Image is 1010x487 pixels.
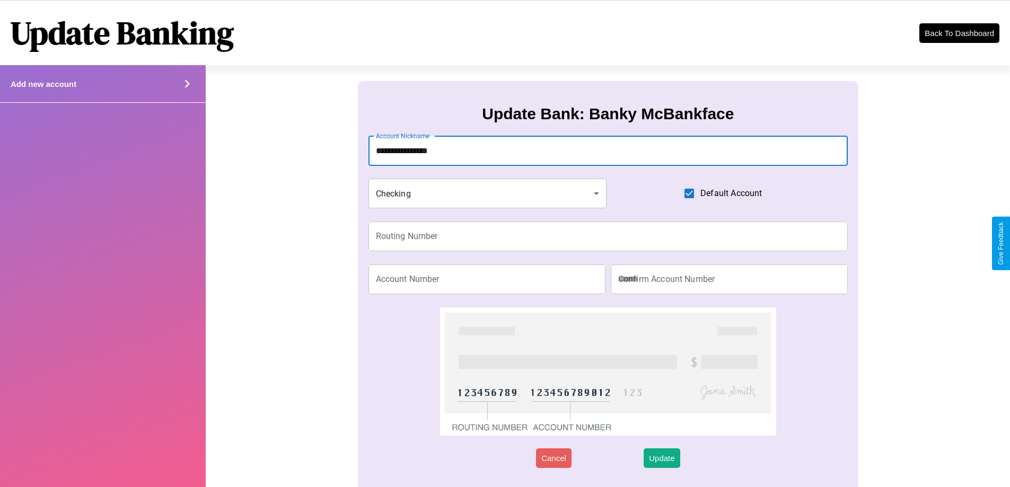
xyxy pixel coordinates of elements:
img: check [440,307,776,436]
div: Checking [368,179,607,208]
button: Cancel [536,448,572,468]
h3: Update Bank: Banky McBankface [482,105,734,123]
span: Default Account [700,187,762,200]
button: Back To Dashboard [919,23,999,43]
label: Account Nickname [376,131,430,140]
h1: Update Banking [11,11,234,55]
h4: Add new account [11,79,76,88]
button: Update [644,448,680,468]
div: Give Feedback [997,222,1005,265]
